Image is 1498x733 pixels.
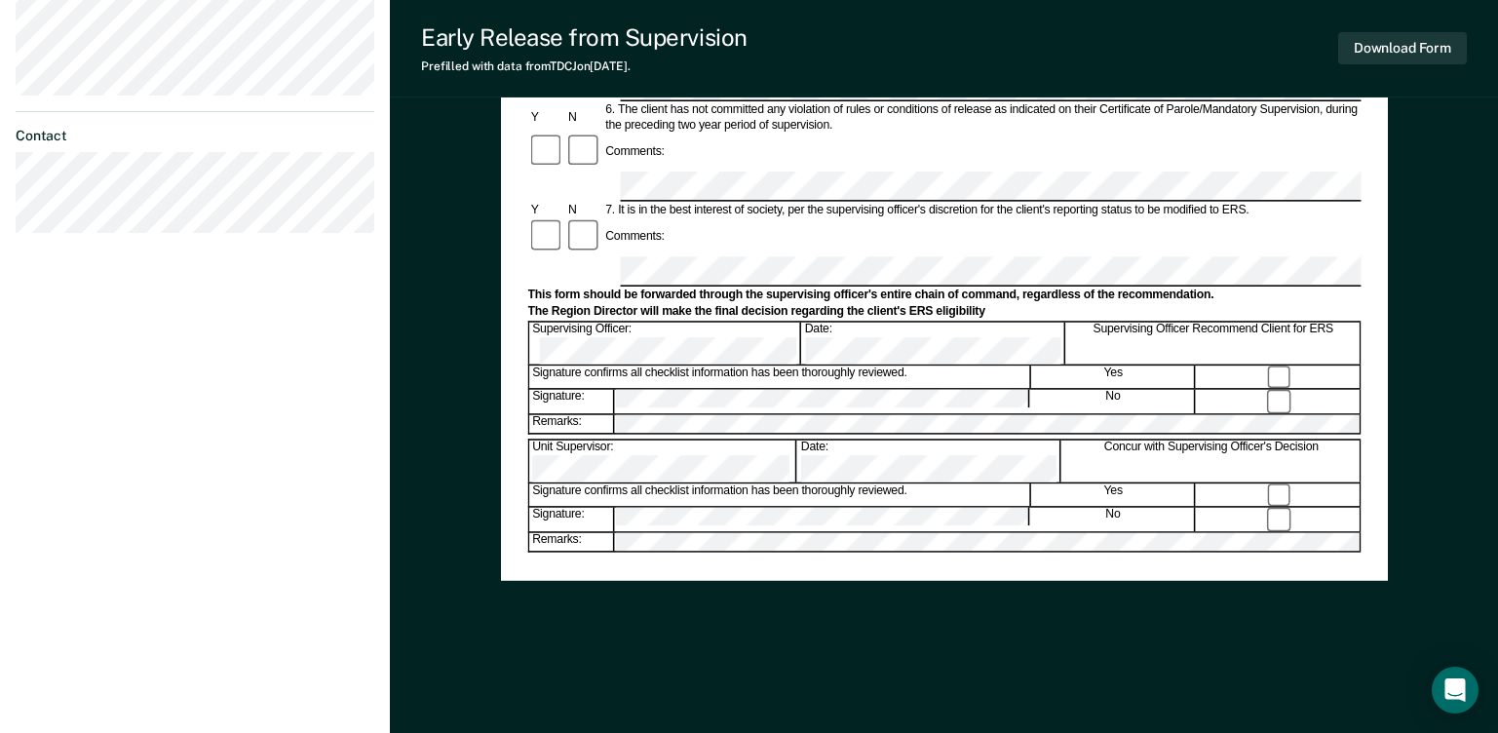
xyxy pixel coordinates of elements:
[1338,32,1467,64] button: Download Form
[16,128,374,144] dt: Contact
[529,532,615,550] div: Remarks:
[1031,391,1195,413] div: No
[1032,483,1196,506] div: Yes
[602,230,668,245] div: Comments:
[801,323,1064,365] div: Date:
[527,288,1361,302] div: This form should be forwarded through the supervising officer's entire chain of command, regardle...
[797,441,1060,482] div: Date:
[1031,508,1195,530] div: No
[529,508,614,530] div: Signature:
[421,23,748,52] div: Early Release from Supervision
[1032,366,1196,389] div: Yes
[421,59,748,73] div: Prefilled with data from TDCJ on [DATE] .
[602,103,1361,134] div: 6. The client has not committed any violation of rules or conditions of release as indicated on t...
[529,366,1030,389] div: Signature confirms all checklist information has been thoroughly reviewed.
[1062,441,1361,482] div: Concur with Supervising Officer's Decision
[565,203,602,217] div: N
[527,203,564,217] div: Y
[602,203,1361,217] div: 7. It is in the best interest of society, per the supervising officer's discretion for the client...
[529,415,615,433] div: Remarks:
[527,304,1361,319] div: The Region Director will make the final decision regarding the client's ERS eligibility
[527,111,564,126] div: Y
[529,323,800,365] div: Supervising Officer:
[565,111,602,126] div: N
[529,441,796,482] div: Unit Supervisor:
[1432,667,1479,714] div: Open Intercom Messenger
[529,391,614,413] div: Signature:
[1066,323,1361,365] div: Supervising Officer Recommend Client for ERS
[529,483,1030,506] div: Signature confirms all checklist information has been thoroughly reviewed.
[602,145,668,160] div: Comments:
